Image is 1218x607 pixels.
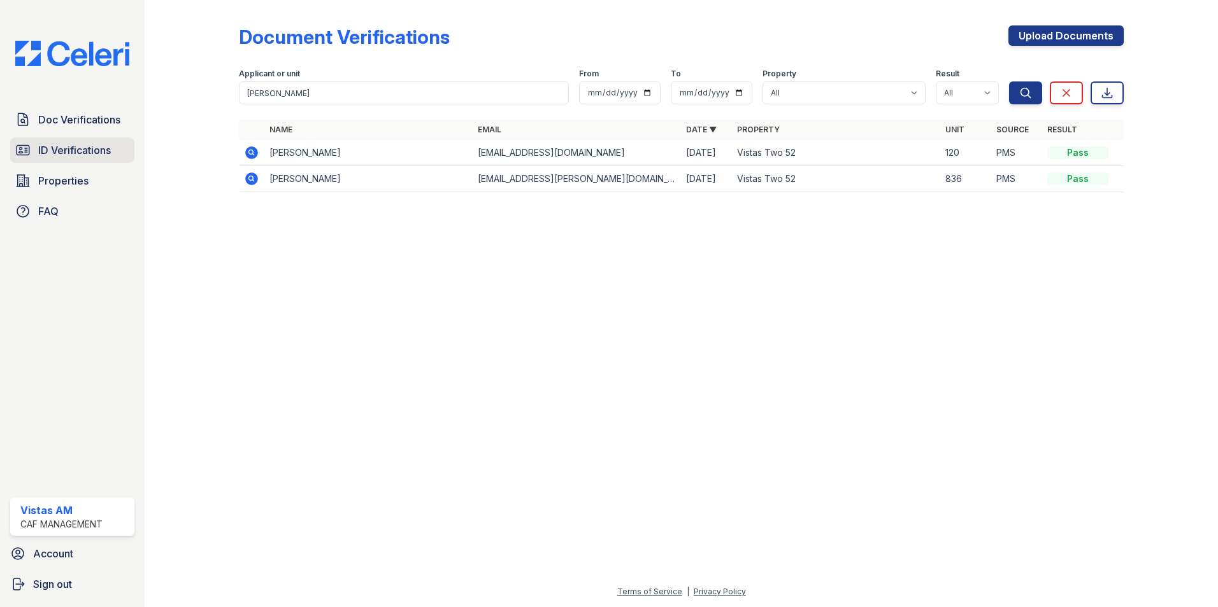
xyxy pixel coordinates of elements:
[10,199,134,224] a: FAQ
[940,140,991,166] td: 120
[1047,146,1108,159] div: Pass
[5,571,140,597] a: Sign out
[940,166,991,192] td: 836
[1008,25,1124,46] a: Upload Documents
[239,81,569,104] input: Search by name, email, or unit number
[38,143,111,158] span: ID Verifications
[732,140,940,166] td: Vistas Two 52
[936,69,959,79] label: Result
[10,107,134,132] a: Doc Verifications
[473,140,681,166] td: [EMAIL_ADDRESS][DOMAIN_NAME]
[264,166,473,192] td: [PERSON_NAME]
[579,69,599,79] label: From
[686,125,717,134] a: Date ▼
[687,587,689,596] div: |
[1047,172,1108,185] div: Pass
[10,168,134,193] a: Properties
[763,69,796,79] label: Property
[681,140,732,166] td: [DATE]
[269,125,292,134] a: Name
[478,125,501,134] a: Email
[473,166,681,192] td: [EMAIL_ADDRESS][PERSON_NAME][DOMAIN_NAME]
[38,204,59,219] span: FAQ
[239,25,450,48] div: Document Verifications
[33,576,72,592] span: Sign out
[694,587,746,596] a: Privacy Policy
[681,166,732,192] td: [DATE]
[996,125,1029,134] a: Source
[671,69,681,79] label: To
[5,541,140,566] a: Account
[10,137,134,163] a: ID Verifications
[991,166,1042,192] td: PMS
[33,546,73,561] span: Account
[239,69,300,79] label: Applicant or unit
[737,125,780,134] a: Property
[38,173,89,188] span: Properties
[1047,125,1077,134] a: Result
[617,587,682,596] a: Terms of Service
[264,140,473,166] td: [PERSON_NAME]
[20,518,103,531] div: CAF Management
[945,125,964,134] a: Unit
[991,140,1042,166] td: PMS
[5,41,140,66] img: CE_Logo_Blue-a8612792a0a2168367f1c8372b55b34899dd931a85d93a1a3d3e32e68fde9ad4.png
[38,112,120,127] span: Doc Verifications
[20,503,103,518] div: Vistas AM
[732,166,940,192] td: Vistas Two 52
